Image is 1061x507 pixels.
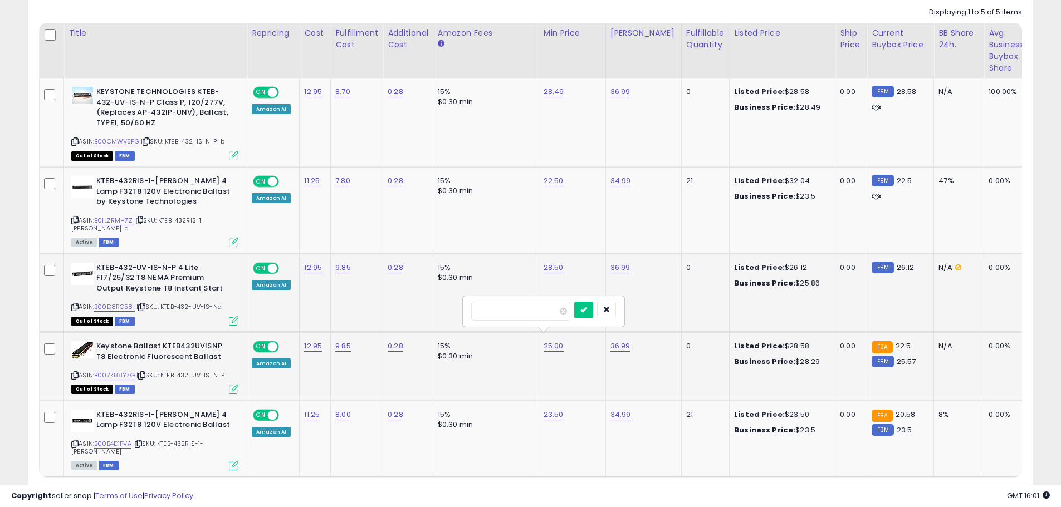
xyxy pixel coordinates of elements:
[94,302,135,312] a: B00D8RG58I
[734,102,795,112] b: Business Price:
[734,86,785,97] b: Listed Price:
[734,176,827,186] div: $32.04
[115,385,135,394] span: FBM
[254,88,268,97] span: ON
[71,238,97,247] span: All listings currently available for purchase on Amazon
[989,263,1025,273] div: 0.00%
[872,86,893,97] small: FBM
[872,27,929,51] div: Current Buybox Price
[94,439,131,449] a: B00B4D1PVA
[734,27,830,39] div: Listed Price
[136,302,222,311] span: | SKU: KTEB-432-UV-IS-Na
[686,341,721,351] div: 0
[252,427,291,437] div: Amazon AI
[438,87,530,97] div: 15%
[438,27,534,39] div: Amazon Fees
[734,410,827,420] div: $23.50
[989,176,1025,186] div: 0.00%
[734,278,827,288] div: $25.86
[872,356,893,367] small: FBM
[872,262,893,273] small: FBM
[734,425,827,435] div: $23.5
[610,262,630,273] a: 36.99
[438,186,530,196] div: $0.30 min
[252,27,295,39] div: Repricing
[388,341,403,352] a: 0.28
[96,341,232,365] b: Keystone Ballast KTEB432UVISNP T8 Electronic Fluorescent Ballast
[252,104,291,114] div: Amazon AI
[277,263,295,273] span: OFF
[96,87,232,131] b: KEYSTONE TECHNOLOGIES KTEB-432-UV-IS-N-P Class P, 120/277V, (Replaces AP-432IP-UNV), Ballast, TYP...
[734,357,827,367] div: $28.29
[544,409,564,420] a: 23.50
[335,27,378,51] div: Fulfillment Cost
[840,410,858,420] div: 0.00
[840,87,858,97] div: 0.00
[99,238,119,247] span: FBM
[734,175,785,186] b: Listed Price:
[734,341,827,351] div: $28.58
[11,490,52,501] strong: Copyright
[938,27,979,51] div: BB Share 24h.
[388,175,403,186] a: 0.28
[71,385,113,394] span: All listings that are currently out of stock and unavailable for purchase on Amazon
[94,216,133,225] a: B01LZRMH7Z
[71,263,238,324] div: ASIN:
[938,341,975,351] div: N/A
[897,425,912,435] span: 23.5
[94,371,135,380] a: B007K88Y7G
[254,410,268,420] span: ON
[71,317,113,326] span: All listings that are currently out of stock and unavailable for purchase on Amazon
[989,341,1025,351] div: 0.00%
[989,410,1025,420] div: 0.00%
[304,262,322,273] a: 12.95
[335,262,351,273] a: 9.85
[686,27,725,51] div: Fulfillable Quantity
[252,193,291,203] div: Amazon AI
[897,262,915,273] span: 26.12
[438,176,530,186] div: 15%
[335,341,351,352] a: 9.85
[71,263,94,285] img: 21woa19KzxL._SL40_.jpg
[252,358,291,368] div: Amazon AI
[734,425,795,435] b: Business Price:
[686,410,721,420] div: 21
[544,27,601,39] div: Min Price
[734,341,785,351] b: Listed Price:
[989,87,1025,97] div: 100.00%
[304,27,326,39] div: Cost
[71,439,203,456] span: | SKU: KTEB-432RIS-1-[PERSON_NAME]
[71,341,238,393] div: ASIN:
[304,341,322,352] a: 12.95
[610,175,631,186] a: 34.99
[840,263,858,273] div: 0.00
[71,341,94,358] img: 51TE5LZW39L._SL40_.jpg
[897,86,917,97] span: 28.58
[734,262,785,273] b: Listed Price:
[96,263,232,297] b: KTEB-432-UV-IS-N-P 4 Lite F17/25/32 T8 NEMA Premium Output Keystone T8 Instant Start
[896,409,916,420] span: 20.58
[938,87,975,97] div: N/A
[144,490,193,501] a: Privacy Policy
[141,137,224,146] span: | SKU: KTEB-432-IS-N-P-b
[69,27,242,39] div: Title
[438,351,530,361] div: $0.30 min
[938,410,975,420] div: 8%
[438,341,530,351] div: 15%
[938,263,975,273] div: N/A
[438,39,444,49] small: Amazon Fees.
[71,410,238,469] div: ASIN:
[544,262,564,273] a: 28.50
[71,461,97,470] span: All listings currently available for purchase on Amazon
[115,317,135,326] span: FBM
[734,278,795,288] b: Business Price:
[254,263,268,273] span: ON
[897,175,912,186] span: 22.5
[438,263,530,273] div: 15%
[544,86,564,97] a: 28.49
[686,263,721,273] div: 0
[277,88,295,97] span: OFF
[734,191,795,201] b: Business Price:
[71,216,204,233] span: | SKU: KTEB-432RIS-1-[PERSON_NAME]-a
[99,461,119,470] span: FBM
